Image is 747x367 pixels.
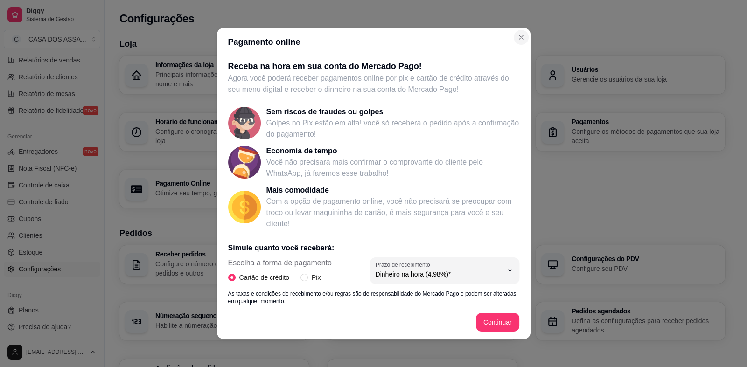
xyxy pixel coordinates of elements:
p: Economia de tempo [266,145,519,157]
button: Continuar [476,313,519,332]
img: Economia de tempo [228,146,261,179]
img: Mais comodidade [228,191,261,223]
button: Prazo de recebimentoDinheiro na hora (4,98%)* [370,257,519,284]
p: Sem riscos de fraudes ou golpes [266,106,519,118]
div: Escolha a forma de pagamento [228,257,332,283]
p: Você não precisará mais confirmar o comprovante do cliente pelo WhatsApp, já faremos esse trabalho! [266,157,519,179]
p: Receba na hora em sua conta do Mercado Pago! [228,60,519,73]
p: As taxas e condições de recebimento e/ou regras são de responsabilidade do Mercado Pago e podem s... [228,290,519,305]
p: Mais comodidade [266,185,519,196]
span: Dinheiro na hora (4,98%)* [376,270,503,279]
p: Agora você poderá receber pagamentos online por pix e cartão de crédito através do seu menu digit... [228,73,519,95]
span: Cartão de crédito [236,272,293,283]
span: Pix [308,272,324,283]
span: Escolha a forma de pagamento [228,257,332,269]
label: Prazo de recebimento [376,261,433,269]
header: Pagamento online [217,28,531,56]
p: Com a opção de pagamento online, você não precisará se preocupar com troco ou levar maquininha de... [266,196,519,229]
p: Simule quanto você receberá: [228,242,519,254]
button: Close [514,30,529,45]
img: Sem riscos de fraudes ou golpes [228,107,261,139]
p: Golpes no Pix estão em alta! você só receberá o pedido após a confirmação do pagamento! [266,118,519,140]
